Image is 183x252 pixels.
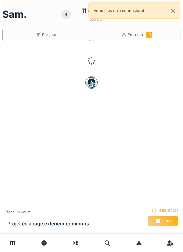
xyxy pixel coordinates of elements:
h1: sam. [2,9,27,20]
h3: Projet éclairage extérieur communs [7,221,89,227]
button: Close [166,3,180,19]
span: En retard [127,32,152,37]
div: Vous êtes déjà connecté(e). [88,2,180,19]
span: Stop [163,219,171,223]
span: 10 [146,32,152,38]
div: Par jour [36,32,57,38]
div: 488:24:21 [148,208,178,213]
div: 2025 [90,15,102,23]
div: 11 octobre [81,6,111,15]
div: Tâche en cours [5,209,89,215]
img: badge-BVDL4wpA.svg [85,76,98,89]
